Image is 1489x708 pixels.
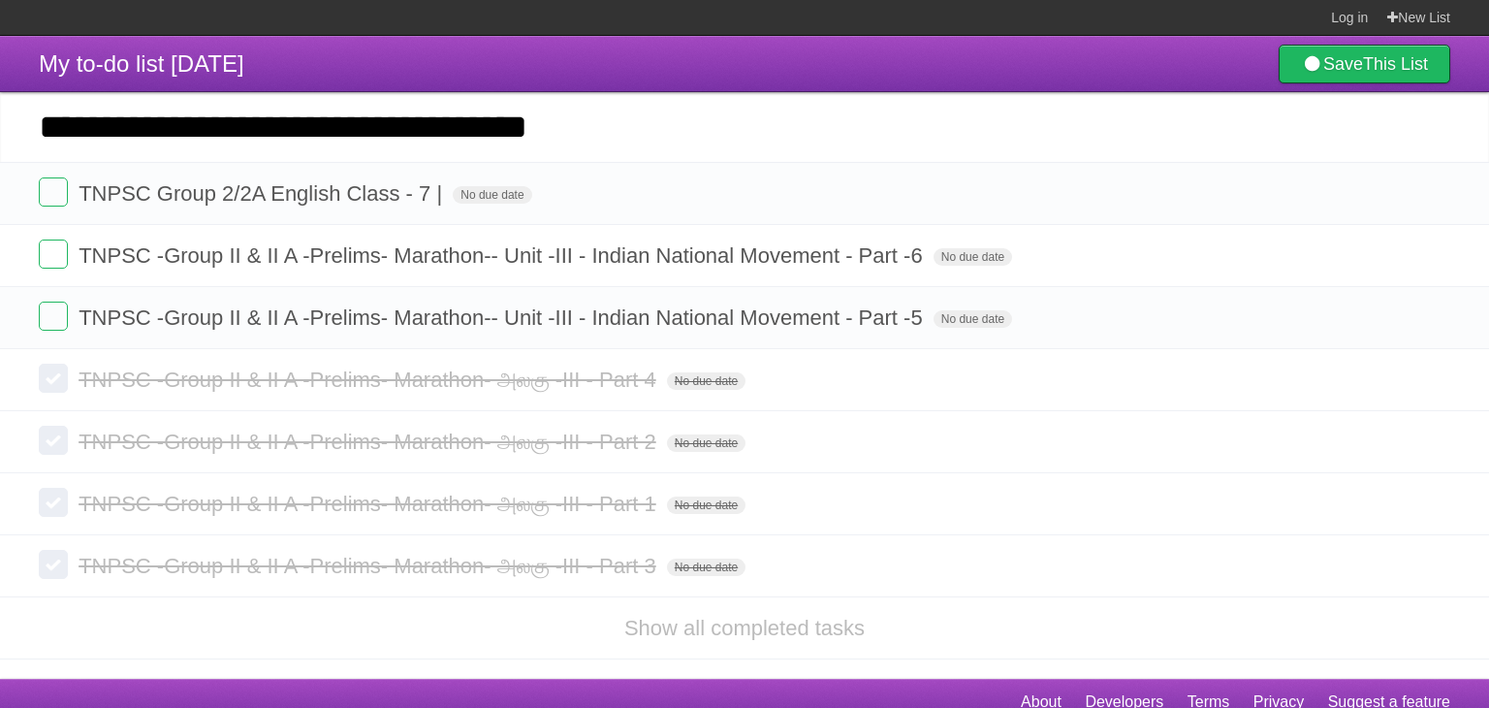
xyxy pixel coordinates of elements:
[79,554,661,578] span: TNPSC -Group II & II A -Prelims- Marathon- அலகு -III - Part 3
[79,430,661,454] span: TNPSC -Group II & II A -Prelims- Marathon- அலகு -III - Part 2
[79,306,928,330] span: TNPSC -Group II & II A -Prelims- Marathon-- Unit -III - Indian National Movement - Part -5
[624,616,865,640] a: Show all completed tasks
[39,488,68,517] label: Done
[667,372,745,390] span: No due date
[667,434,745,452] span: No due date
[39,50,244,77] span: My to-do list [DATE]
[453,186,531,204] span: No due date
[667,559,745,576] span: No due date
[39,426,68,455] label: Done
[79,492,661,516] span: TNPSC -Group II & II A -Prelims- Marathon- அலகு -III - Part 1
[79,368,661,392] span: TNPSC -Group II & II A -Prelims- Marathon- அலகு -III - Part 4
[79,181,447,206] span: TNPSC Group 2/2A English Class - 7 |
[1279,45,1450,83] a: SaveThis List
[39,302,68,331] label: Done
[39,550,68,579] label: Done
[667,497,745,514] span: No due date
[39,364,68,393] label: Done
[934,248,1012,266] span: No due date
[934,310,1012,328] span: No due date
[39,240,68,269] label: Done
[79,243,928,268] span: TNPSC -Group II & II A -Prelims- Marathon-- Unit -III - Indian National Movement - Part -6
[39,177,68,207] label: Done
[1363,54,1428,74] b: This List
